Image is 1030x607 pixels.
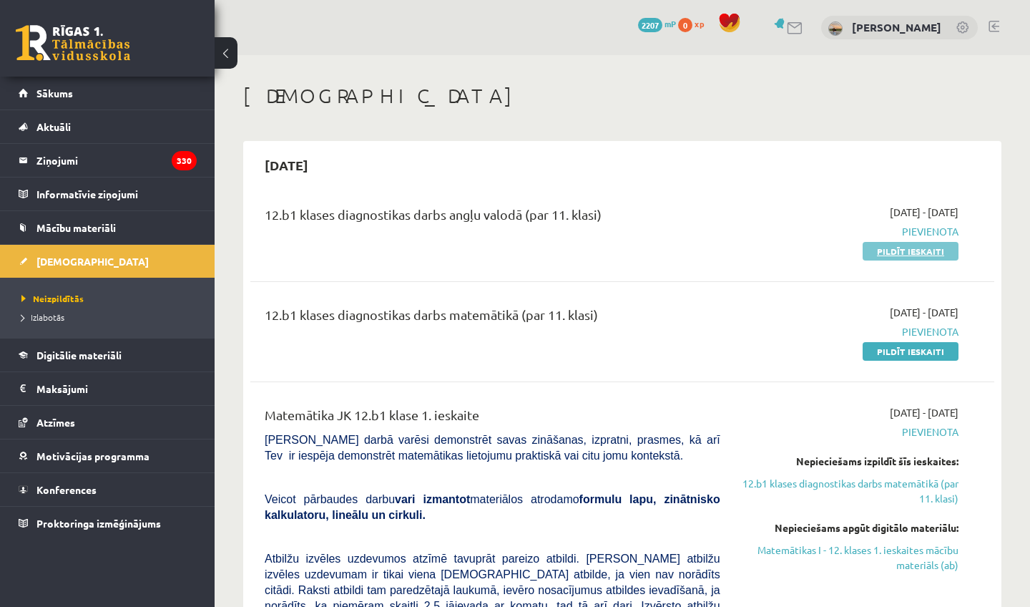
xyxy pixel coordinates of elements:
a: Digitālie materiāli [19,339,197,372]
a: 0 xp [678,18,711,29]
span: 0 [678,18,692,32]
a: Motivācijas programma [19,440,197,472]
span: Sākums [36,87,73,99]
a: Aktuāli [19,110,197,143]
img: Milēna Ignatova [828,21,843,36]
span: Veicot pārbaudes darbu materiālos atrodamo [265,493,720,521]
div: Nepieciešams apgūt digitālo materiālu: [742,520,958,535]
span: Mācību materiāli [36,221,116,234]
div: 12.b1 klases diagnostikas darbs matemātikā (par 11. klasi) [265,305,720,331]
span: [PERSON_NAME] darbā varēsi demonstrēt savas zināšanas, izpratni, prasmes, kā arī Tev ir iespēja d... [265,434,720,462]
a: Atzīmes [19,406,197,439]
a: Pildīt ieskaiti [863,342,958,361]
span: Konferences [36,483,97,496]
a: Mācību materiāli [19,211,197,244]
a: Ziņojumi330 [19,144,197,177]
div: Nepieciešams izpildīt šīs ieskaites: [742,454,958,469]
a: Informatīvie ziņojumi [19,178,197,210]
legend: Maksājumi [36,372,197,405]
a: Neizpildītās [21,292,200,305]
span: Atzīmes [36,416,75,429]
a: Maksājumi [19,372,197,405]
b: vari izmantot [395,493,470,505]
span: Motivācijas programma [36,450,149,462]
a: Pildīt ieskaiti [863,242,958,261]
a: Sākums [19,77,197,110]
span: mP [664,18,676,29]
i: 330 [172,151,197,170]
span: Pievienota [742,424,958,440]
span: Pievienota [742,224,958,239]
span: Neizpildītās [21,293,84,304]
a: 12.b1 klases diagnostikas darbs matemātikā (par 11. klasi) [742,476,958,506]
div: Matemātika JK 12.b1 klase 1. ieskaite [265,405,720,432]
span: [DEMOGRAPHIC_DATA] [36,255,149,268]
span: Digitālie materiāli [36,349,122,361]
a: 2207 mP [638,18,676,29]
a: Matemātikas I - 12. klases 1. ieskaites mācību materiāls (ab) [742,543,958,573]
div: 12.b1 klases diagnostikas darbs angļu valodā (par 11. klasi) [265,205,720,231]
a: Izlabotās [21,311,200,324]
span: [DATE] - [DATE] [890,405,958,420]
a: Konferences [19,473,197,506]
legend: Ziņojumi [36,144,197,177]
b: formulu lapu, zinātnisko kalkulatoru, lineālu un cirkuli. [265,493,720,521]
span: Pievienota [742,324,958,339]
a: [DEMOGRAPHIC_DATA] [19,245,197,278]
h1: [DEMOGRAPHIC_DATA] [243,84,1001,108]
h2: [DATE] [250,148,323,182]
span: Proktoringa izmēģinājums [36,517,161,530]
legend: Informatīvie ziņojumi [36,178,197,210]
span: [DATE] - [DATE] [890,205,958,220]
a: Proktoringa izmēģinājums [19,507,197,540]
span: Izlabotās [21,311,64,323]
span: xp [695,18,704,29]
span: Aktuāli [36,120,71,133]
span: 2207 [638,18,662,32]
span: [DATE] - [DATE] [890,305,958,320]
a: [PERSON_NAME] [852,20,941,34]
a: Rīgas 1. Tālmācības vidusskola [16,25,130,61]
